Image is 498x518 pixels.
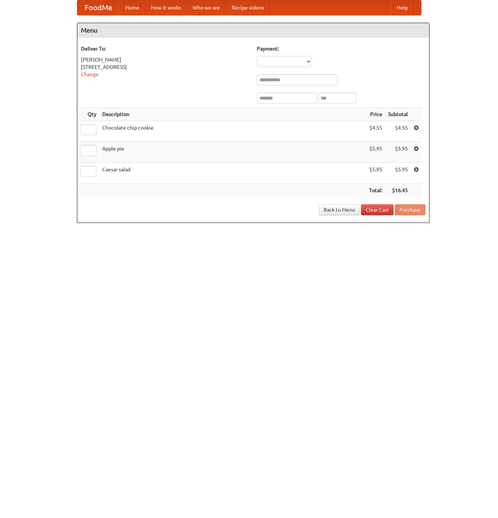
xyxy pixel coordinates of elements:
[99,108,366,121] th: Description
[391,0,414,15] a: Help
[385,184,411,197] th: $16.45
[366,184,385,197] th: Total:
[366,108,385,121] th: Price
[385,163,411,184] td: $5.95
[187,0,226,15] a: Who we are
[81,45,250,52] h5: Deliver To:
[77,108,99,121] th: Qty
[366,163,385,184] td: $5.95
[81,56,250,63] div: [PERSON_NAME]
[366,121,385,142] td: $4.55
[366,142,385,163] td: $5.95
[77,0,119,15] a: FoodMe
[99,142,366,163] td: Apple pie
[226,0,270,15] a: Recipe videos
[385,121,411,142] td: $4.55
[119,0,145,15] a: Home
[319,204,360,215] a: Back to Menu
[385,142,411,163] td: $5.95
[99,163,366,184] td: Caesar salad
[81,63,250,71] div: [STREET_ADDRESS]
[361,204,394,215] a: Clear Cart
[77,23,429,38] h4: Menu
[99,121,366,142] td: Chocolate chip cookie
[395,204,425,215] button: Purchase
[257,45,425,52] h5: Payment:
[81,71,99,77] a: Change
[145,0,187,15] a: How it works
[385,108,411,121] th: Subtotal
